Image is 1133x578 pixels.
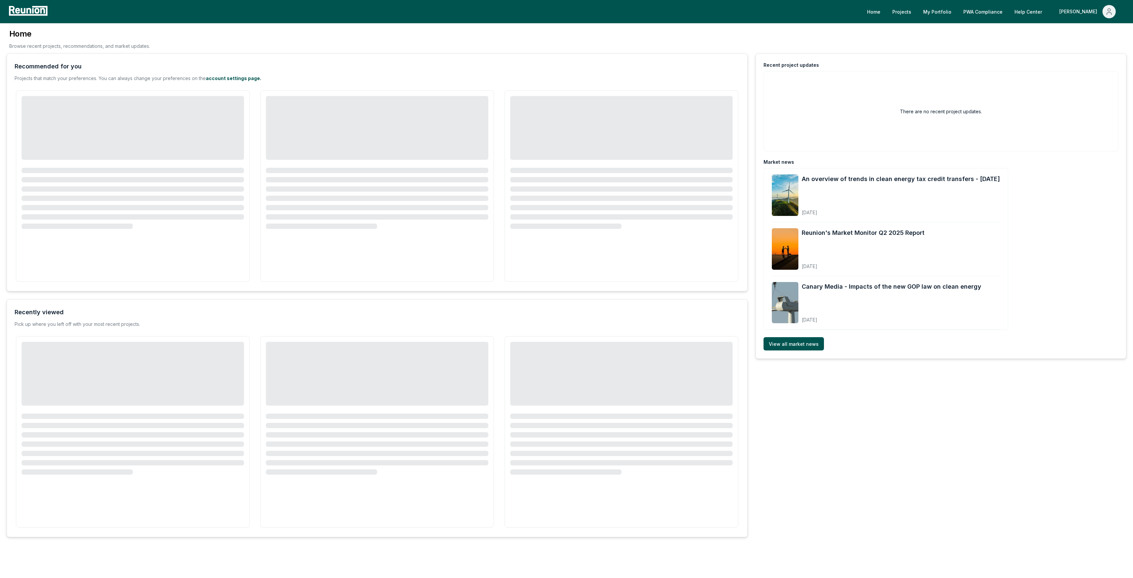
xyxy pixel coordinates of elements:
div: [PERSON_NAME] [1059,5,1100,18]
a: View all market news [764,337,824,350]
div: Recently viewed [15,308,64,317]
div: [DATE] [802,258,925,270]
span: Projects that match your preferences. You can always change your preferences on the [15,75,206,81]
a: Reunion's Market Monitor Q2 2025 Report [802,228,925,238]
a: My Portfolio [918,5,957,18]
button: [PERSON_NAME] [1054,5,1121,18]
a: Help Center [1009,5,1047,18]
div: Pick up where you left off with your most recent projects. [15,321,140,328]
img: An overview of trends in clean energy tax credit transfers - August 2025 [772,174,798,216]
div: Market news [764,159,794,165]
a: account settings page. [206,75,261,81]
a: Projects [887,5,917,18]
h2: There are no recent project updates. [900,108,982,115]
img: Canary Media - Impacts of the new GOP law on clean energy [772,282,798,324]
a: Home [862,5,886,18]
div: Recommended for you [15,62,82,71]
img: Reunion's Market Monitor Q2 2025 Report [772,228,798,270]
a: Canary Media - Impacts of the new GOP law on clean energy [802,282,981,291]
a: An overview of trends in clean energy tax credit transfers - [DATE] [802,174,1000,184]
div: Recent project updates [764,62,819,68]
a: PWA Compliance [958,5,1008,18]
div: [DATE] [802,312,981,323]
div: [DATE] [802,204,1000,216]
nav: Main [862,5,1126,18]
p: Browse recent projects, recommendations, and market updates. [9,43,150,49]
h3: Home [9,29,150,39]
